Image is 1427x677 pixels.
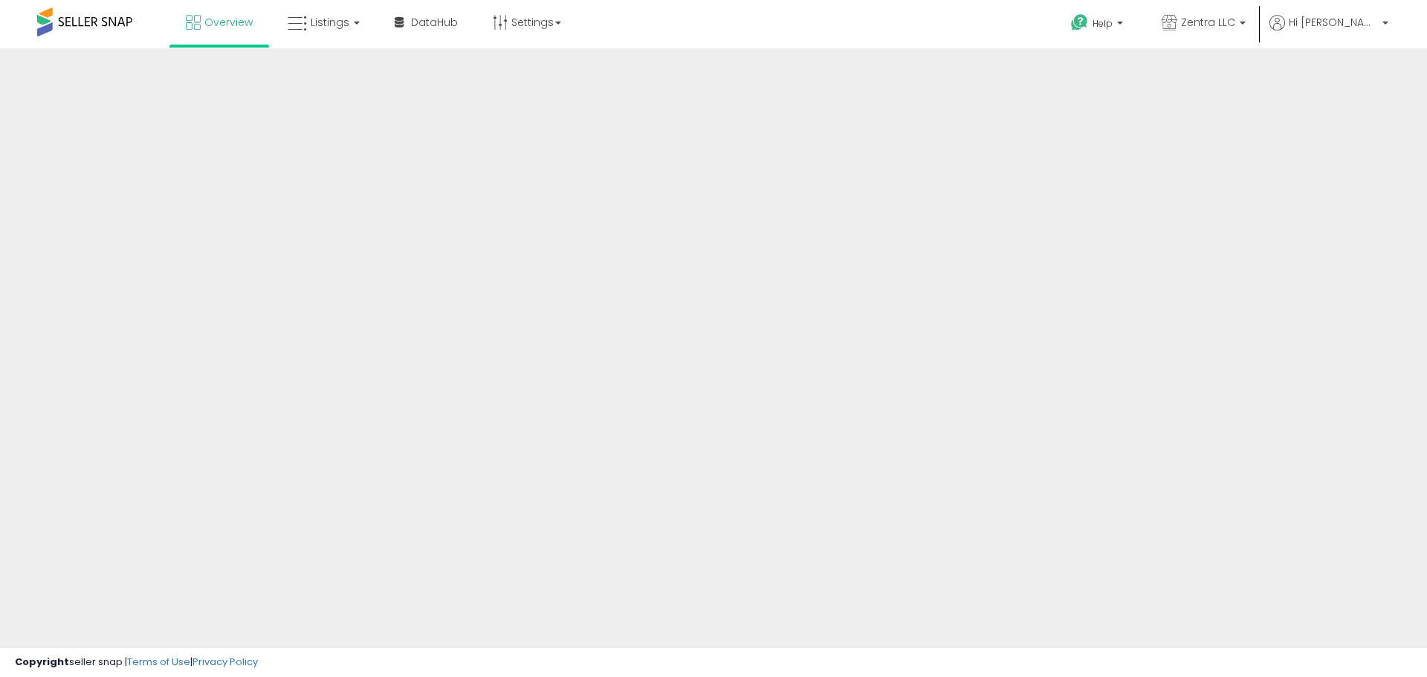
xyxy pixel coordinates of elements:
[311,15,349,30] span: Listings
[1289,15,1378,30] span: Hi [PERSON_NAME]
[192,655,258,669] a: Privacy Policy
[1269,15,1388,48] a: Hi [PERSON_NAME]
[15,655,69,669] strong: Copyright
[1181,15,1235,30] span: Zentra LLC
[204,15,253,30] span: Overview
[15,655,258,670] div: seller snap | |
[1093,17,1113,30] span: Help
[1070,13,1089,32] i: Get Help
[127,655,190,669] a: Terms of Use
[411,15,458,30] span: DataHub
[1059,2,1138,48] a: Help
